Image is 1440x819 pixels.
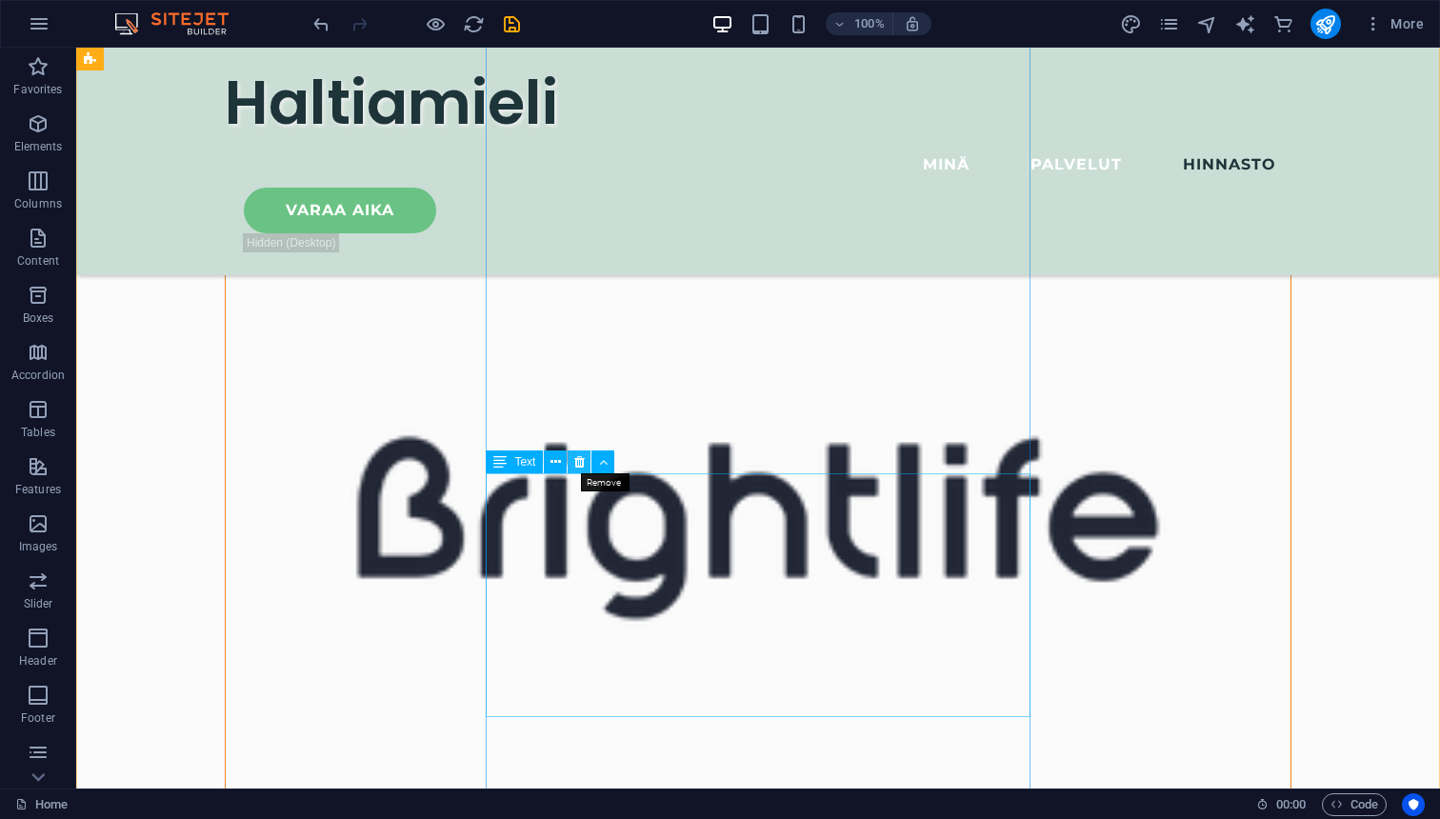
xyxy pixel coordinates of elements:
button: Code [1322,793,1387,816]
p: Header [19,653,57,669]
a: Click to cancel selection. Double-click to open Pages [15,793,68,816]
i: Commerce [1272,13,1294,35]
mark: Remove [581,473,629,491]
i: Reload page [463,13,485,35]
i: AI Writer [1234,13,1256,35]
p: Features [15,482,61,497]
p: Footer [21,710,55,726]
button: commerce [1272,12,1295,35]
button: design [1120,12,1143,35]
p: Images [19,539,58,554]
p: Elements [14,139,63,154]
button: undo [310,12,332,35]
i: Navigator [1196,13,1218,35]
button: Click here to leave preview mode and continue editing [424,12,447,35]
p: Tables [21,425,55,440]
p: Boxes [23,310,54,326]
button: save [500,12,523,35]
h6: Session time [1256,793,1307,816]
p: Favorites [13,82,62,97]
p: Slider [24,596,53,611]
span: Text [514,456,535,468]
i: Design (Ctrl+Alt+Y) [1120,13,1142,35]
span: : [1290,797,1292,811]
span: More [1364,14,1424,33]
p: Content [17,253,59,269]
h6: 100% [854,12,885,35]
button: pages [1158,12,1181,35]
img: Editor Logo [110,12,252,35]
button: text_generator [1234,12,1257,35]
i: Pages (Ctrl+Alt+S) [1158,13,1180,35]
button: More [1356,9,1431,39]
p: Columns [14,196,62,211]
i: On resize automatically adjust zoom level to fit chosen device. [904,15,921,32]
span: 00 00 [1276,793,1306,816]
button: Usercentrics [1402,793,1425,816]
i: Publish [1314,13,1336,35]
i: Undo: Duplicate elements (Ctrl+Z) [310,13,332,35]
button: 100% [826,12,893,35]
button: reload [462,12,485,35]
i: Save (Ctrl+S) [501,13,523,35]
span: Code [1330,793,1378,816]
button: navigator [1196,12,1219,35]
p: Accordion [11,368,65,383]
button: publish [1310,9,1341,39]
